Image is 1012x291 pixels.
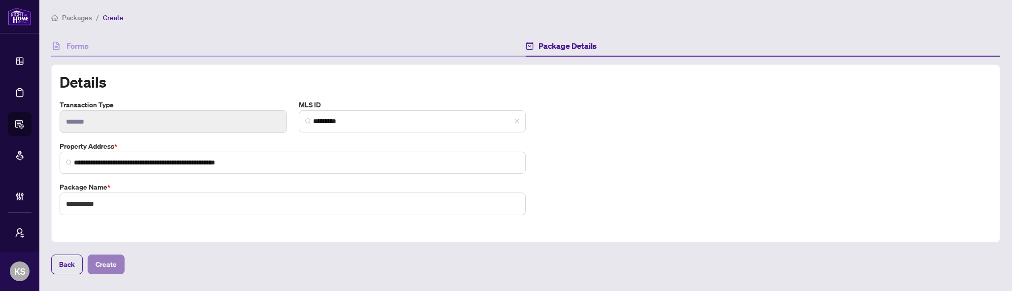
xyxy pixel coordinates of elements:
span: Back [59,257,75,272]
label: MLS ID [299,99,526,110]
button: Back [51,255,83,274]
img: search_icon [66,160,72,165]
span: home [51,14,58,21]
span: KS [14,264,26,278]
h4: Package Details [538,40,597,52]
span: Create [95,257,117,272]
img: logo [8,7,32,26]
span: Packages [62,13,92,22]
h1: Details [60,73,992,92]
span: Create [103,13,124,22]
span: user-switch [15,228,25,238]
label: Package Name [60,182,526,193]
h4: Forms [66,40,89,52]
li: / [96,12,99,23]
span: close [514,118,520,124]
img: search_icon [305,118,311,124]
button: Create [88,255,125,274]
label: Transaction type [60,99,287,110]
label: Property Address [60,141,526,152]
